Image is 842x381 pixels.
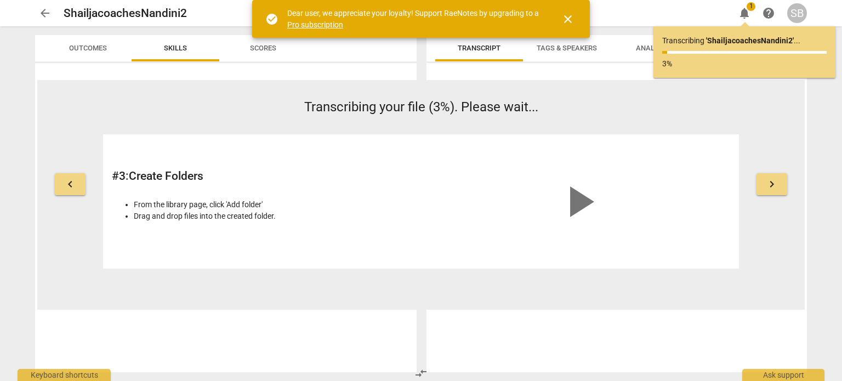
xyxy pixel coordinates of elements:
[759,3,778,23] a: Help
[134,199,415,211] li: From the library page, click 'Add folder'
[304,99,538,115] span: Transcribing your file (3%). Please wait...
[287,8,542,30] div: Dear user, we appreciate your loyalty! Support RaeNotes by upgrading to a
[64,178,77,191] span: keyboard_arrow_left
[706,36,794,45] b: ' ShailjacoachesNandini2 '
[555,6,581,32] button: Close
[164,44,187,52] span: Skills
[742,369,824,381] div: Ask support
[747,2,755,11] span: 1
[414,367,428,380] span: compare_arrows
[662,58,827,70] p: 3%
[458,44,500,52] span: Transcript
[561,13,574,26] span: close
[265,13,278,26] span: check_circle
[636,44,673,52] span: Analytics
[553,175,605,228] span: play_arrow
[38,7,52,20] span: arrow_back
[738,7,751,20] span: notifications
[287,20,343,29] a: Pro subscription
[735,3,754,23] button: Notifications
[134,211,415,222] li: Drag and drop files into the created folder.
[762,7,775,20] span: help
[112,169,415,183] h2: # 3 : Create Folders
[765,178,778,191] span: keyboard_arrow_right
[250,44,276,52] span: Scores
[662,35,827,47] p: Transcribing ...
[787,3,807,23] button: SB
[69,44,107,52] span: Outcomes
[18,369,111,381] div: Keyboard shortcuts
[64,7,187,20] h2: ShailjacoachesNandini2
[537,44,597,52] span: Tags & Speakers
